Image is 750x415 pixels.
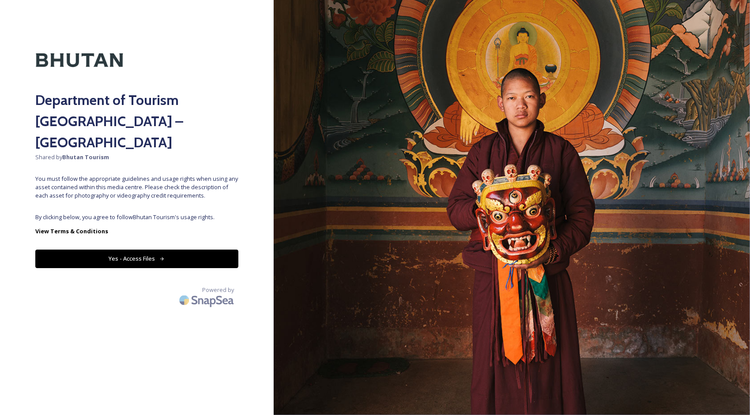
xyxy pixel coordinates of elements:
[35,226,238,236] a: View Terms & Conditions
[177,290,238,310] img: SnapSea Logo
[35,213,238,221] span: By clicking below, you agree to follow Bhutan Tourism 's usage rights.
[35,227,108,235] strong: View Terms & Conditions
[35,153,238,161] span: Shared by
[202,286,234,294] span: Powered by
[62,153,109,161] strong: Bhutan Tourism
[35,35,124,85] img: Kingdom-of-Bhutan-Logo.png
[35,175,238,200] span: You must follow the appropriate guidelines and usage rights when using any asset contained within...
[35,250,238,268] button: Yes - Access Files
[35,90,238,153] h2: Department of Tourism [GEOGRAPHIC_DATA] – [GEOGRAPHIC_DATA]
